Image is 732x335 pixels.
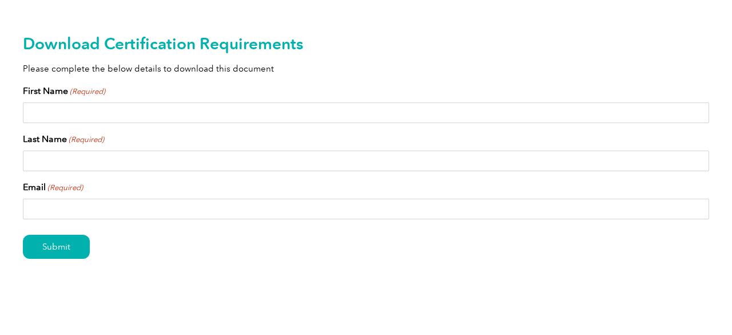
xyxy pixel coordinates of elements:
[23,132,104,146] label: Last Name
[23,235,90,259] input: Submit
[23,34,709,53] h2: Download Certification Requirements
[69,86,106,97] span: (Required)
[47,182,83,194] span: (Required)
[23,62,709,75] p: Please complete the below details to download this document
[23,84,105,98] label: First Name
[68,134,105,145] span: (Required)
[23,180,83,194] label: Email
